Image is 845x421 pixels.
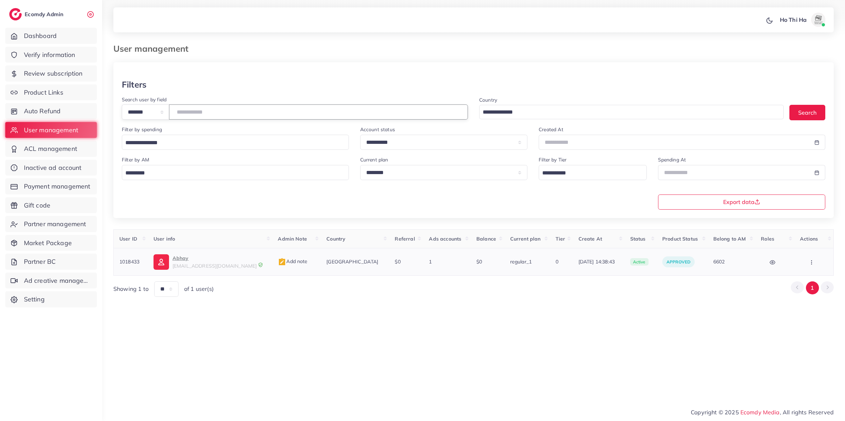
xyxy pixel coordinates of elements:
[479,96,497,103] label: Country
[278,236,307,242] span: Admin Note
[5,122,97,138] a: User management
[122,96,167,103] label: Search user by field
[154,254,267,269] a: Abhay[EMAIL_ADDRESS][DOMAIN_NAME]
[480,107,775,118] input: Search for option
[24,126,78,135] span: User management
[24,31,57,40] span: Dashboard
[713,259,725,265] span: 6602
[119,236,137,242] span: User ID
[578,236,602,242] span: Create At
[5,84,97,101] a: Product Links
[630,258,649,266] span: active
[761,236,774,242] span: Roles
[429,236,461,242] span: Ads accounts
[5,273,97,289] a: Ad creative management
[776,13,828,27] a: Ho Thi Haavatar
[24,276,92,285] span: Ad creative management
[658,194,826,210] button: Export data
[184,285,214,293] span: of 1 user(s)
[113,285,149,293] span: Showing 1 to
[154,254,169,270] img: ic-user-info.36bf1079.svg
[360,126,395,133] label: Account status
[539,126,563,133] label: Created At
[122,135,349,150] div: Search for option
[666,259,690,264] span: approved
[476,259,482,265] span: $0
[24,257,56,266] span: Partner BC
[24,238,72,248] span: Market Package
[791,281,834,294] ul: Pagination
[800,236,818,242] span: Actions
[540,168,637,179] input: Search for option
[476,236,496,242] span: Balance
[5,197,97,213] a: Gift code
[122,126,162,133] label: Filter by spending
[539,156,567,163] label: Filter by Tier
[24,144,77,153] span: ACL management
[123,138,340,148] input: Search for option
[24,50,75,59] span: Verify information
[789,105,825,120] button: Search
[5,47,97,63] a: Verify information
[5,291,97,307] a: Setting
[9,8,65,20] a: logoEcomdy Admin
[539,165,646,180] div: Search for option
[119,259,139,265] span: 1018433
[662,236,698,242] span: Product Status
[713,236,746,242] span: Belong to AM
[173,254,257,262] p: Abhay
[510,259,532,265] span: regular_1
[24,163,82,172] span: Inactive ad account
[723,199,760,205] span: Export data
[806,281,819,294] button: Go to page 1
[122,165,349,180] div: Search for option
[122,79,146,90] h3: Filters
[24,107,61,116] span: Auto Refund
[740,409,780,416] a: Ecomdy Media
[479,105,784,119] div: Search for option
[5,178,97,194] a: Payment management
[326,259,378,265] span: [GEOGRAPHIC_DATA]
[25,11,65,18] h2: Ecomdy Admin
[24,295,45,304] span: Setting
[5,103,97,119] a: Auto Refund
[5,160,97,176] a: Inactive ad account
[122,156,149,163] label: Filter by AM
[123,168,340,179] input: Search for option
[278,258,286,266] img: admin_note.cdd0b510.svg
[658,156,686,163] label: Spending At
[5,28,97,44] a: Dashboard
[24,219,86,229] span: Partner management
[811,13,825,27] img: avatar
[113,44,194,54] h3: User management
[780,408,834,416] span: , All rights Reserved
[258,262,263,267] img: 9CAL8B2pu8EFxCJHYAAAAldEVYdGRhdGU6Y3JlYXRlADIwMjItMTItMDlUMDQ6NTg6MzkrMDA6MDBXSlgLAAAAJXRFWHRkYXR...
[278,258,307,264] span: Add note
[691,408,834,416] span: Copyright © 2025
[24,182,90,191] span: Payment management
[556,259,558,265] span: 0
[5,141,97,157] a: ACL management
[173,263,257,269] span: [EMAIL_ADDRESS][DOMAIN_NAME]
[780,15,807,24] p: Ho Thi Ha
[429,259,432,265] span: 1
[630,236,646,242] span: Status
[5,235,97,251] a: Market Package
[9,8,22,20] img: logo
[24,201,50,210] span: Gift code
[24,69,83,78] span: Review subscription
[154,236,175,242] span: User info
[578,258,619,265] span: [DATE] 14:38:43
[360,156,388,163] label: Current plan
[5,216,97,232] a: Partner management
[326,236,345,242] span: Country
[5,254,97,270] a: Partner BC
[556,236,565,242] span: Tier
[24,88,63,97] span: Product Links
[510,236,541,242] span: Current plan
[5,65,97,82] a: Review subscription
[395,236,415,242] span: Referral
[395,259,400,265] span: $0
